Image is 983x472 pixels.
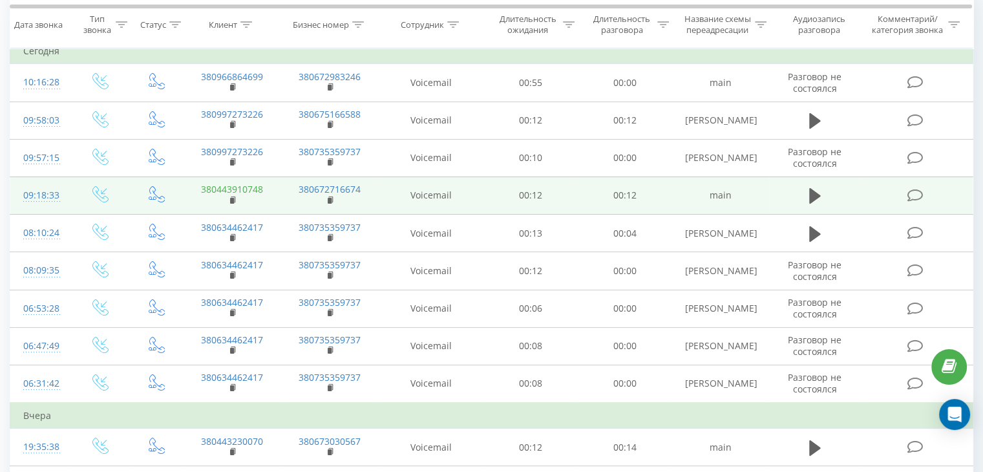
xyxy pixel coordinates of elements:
[201,145,263,158] a: 380997273226
[788,371,841,395] span: Разговор не состоялся
[484,252,578,290] td: 00:12
[578,290,671,327] td: 00:00
[484,177,578,214] td: 00:12
[379,64,484,102] td: Voicemail
[23,371,58,396] div: 06:31:42
[293,19,349,30] div: Бизнес номер
[788,334,841,358] span: Разговор не состоялся
[578,139,671,177] td: 00:00
[671,327,769,365] td: [PERSON_NAME]
[140,19,166,30] div: Статус
[201,259,263,271] a: 380634462417
[939,399,970,430] div: Open Intercom Messenger
[81,14,112,36] div: Тип звонка
[869,14,945,36] div: Комментарий/категория звонка
[299,435,361,447] a: 380673030567
[299,108,361,120] a: 380675166588
[671,177,769,214] td: main
[201,70,263,83] a: 380966864699
[671,252,769,290] td: [PERSON_NAME]
[379,327,484,365] td: Voicemail
[589,14,654,36] div: Длительность разговора
[684,14,752,36] div: Название схемы переадресации
[401,19,444,30] div: Сотрудник
[379,177,484,214] td: Voicemail
[484,64,578,102] td: 00:55
[23,296,58,321] div: 06:53:28
[201,221,263,233] a: 380634462417
[484,139,578,177] td: 00:10
[578,252,671,290] td: 00:00
[23,334,58,359] div: 06:47:49
[484,327,578,365] td: 00:08
[23,258,58,283] div: 08:09:35
[578,102,671,139] td: 00:12
[201,371,263,383] a: 380634462417
[299,334,361,346] a: 380735359737
[781,14,857,36] div: Аудиозапись разговора
[671,365,769,403] td: [PERSON_NAME]
[671,139,769,177] td: [PERSON_NAME]
[23,183,58,208] div: 09:18:33
[23,108,58,133] div: 09:58:03
[379,365,484,403] td: Voicemail
[671,64,769,102] td: main
[10,38,973,64] td: Сегодня
[23,145,58,171] div: 09:57:15
[379,290,484,327] td: Voicemail
[496,14,560,36] div: Длительность ожидания
[379,139,484,177] td: Voicemail
[379,252,484,290] td: Voicemail
[578,327,671,365] td: 00:00
[788,70,841,94] span: Разговор не состоялся
[671,429,769,466] td: main
[578,177,671,214] td: 00:12
[578,365,671,403] td: 00:00
[201,183,263,195] a: 380443910748
[484,365,578,403] td: 00:08
[10,403,973,429] td: Вчера
[299,221,361,233] a: 380735359737
[788,296,841,320] span: Разговор не состоялся
[578,64,671,102] td: 00:00
[299,70,361,83] a: 380672983246
[379,102,484,139] td: Voicemail
[201,108,263,120] a: 380997273226
[201,435,263,447] a: 380443230070
[299,259,361,271] a: 380735359737
[299,183,361,195] a: 380672716674
[379,215,484,252] td: Voicemail
[201,334,263,346] a: 380634462417
[671,215,769,252] td: [PERSON_NAME]
[578,215,671,252] td: 00:04
[484,429,578,466] td: 00:12
[788,145,841,169] span: Разговор не состоялся
[484,215,578,252] td: 00:13
[201,296,263,308] a: 380634462417
[578,429,671,466] td: 00:14
[671,102,769,139] td: [PERSON_NAME]
[379,429,484,466] td: Voicemail
[299,145,361,158] a: 380735359737
[299,296,361,308] a: 380735359737
[23,434,58,460] div: 19:35:38
[788,259,841,283] span: Разговор не состоялся
[299,371,361,383] a: 380735359737
[209,19,237,30] div: Клиент
[484,290,578,327] td: 00:06
[23,70,58,95] div: 10:16:28
[23,220,58,246] div: 08:10:24
[14,19,63,30] div: Дата звонка
[671,290,769,327] td: [PERSON_NAME]
[484,102,578,139] td: 00:12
